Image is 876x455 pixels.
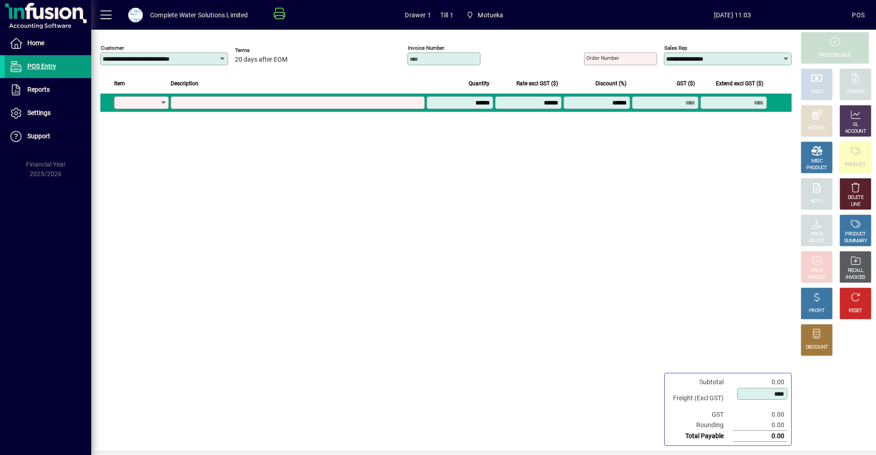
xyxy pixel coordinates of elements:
[849,308,862,314] div: RESET
[806,165,827,172] div: PRODUCT
[27,63,56,70] span: POS Entry
[27,132,50,140] span: Support
[586,55,619,61] mat-label: Order number
[5,78,91,101] a: Reports
[595,78,626,89] span: Discount (%)
[408,45,444,51] mat-label: Invoice number
[114,78,125,89] span: Item
[845,231,866,238] div: PRODUCT
[809,238,825,245] div: SELECT
[811,89,823,95] div: CASH
[478,8,503,22] span: Motueka
[27,109,51,116] span: Settings
[845,162,866,168] div: PRODUCT
[851,201,860,208] div: LINE
[848,267,864,274] div: RECALL
[811,231,823,238] div: PRICE
[845,128,866,135] div: ACCOUNT
[852,8,865,22] div: POS
[613,8,852,22] span: [DATE] 11:03
[668,377,733,387] td: Subtotal
[463,7,507,23] span: Motueka
[677,78,695,89] span: GST ($)
[668,387,733,409] td: Freight (Excl GST)
[845,274,865,281] div: INVOICES
[235,56,287,63] span: 20 days after EOM
[819,52,851,59] div: PROCESS SALE
[733,409,787,420] td: 0.00
[101,45,124,51] mat-label: Customer
[235,47,290,53] span: Terms
[664,45,687,51] mat-label: Sales rep
[469,78,490,89] span: Quantity
[121,7,150,23] button: Profile
[516,78,558,89] span: Rate excl GST ($)
[716,78,763,89] span: Extend excl GST ($)
[668,409,733,420] td: GST
[5,32,91,55] a: Home
[440,8,454,22] span: Till 1
[5,125,91,148] a: Support
[811,267,823,274] div: HOLD
[668,420,733,431] td: Rounding
[733,420,787,431] td: 0.00
[733,377,787,387] td: 0.00
[806,344,828,351] div: DISCOUNT
[808,125,825,132] div: EFTPOS
[171,78,198,89] span: Description
[808,274,825,281] div: INVOICE
[405,8,431,22] span: Drawer 1
[811,198,823,205] div: NOTE
[733,431,787,442] td: 0.00
[27,39,44,47] span: Home
[150,8,248,22] div: Complete Water Solutions Limited
[27,86,50,93] span: Reports
[5,102,91,125] a: Settings
[809,308,824,314] div: PROFIT
[668,431,733,442] td: Total Payable
[853,121,859,128] div: GL
[844,238,867,245] div: SUMMARY
[847,89,865,95] div: CHARGE
[811,158,822,165] div: MISC
[848,194,863,201] div: DELETE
